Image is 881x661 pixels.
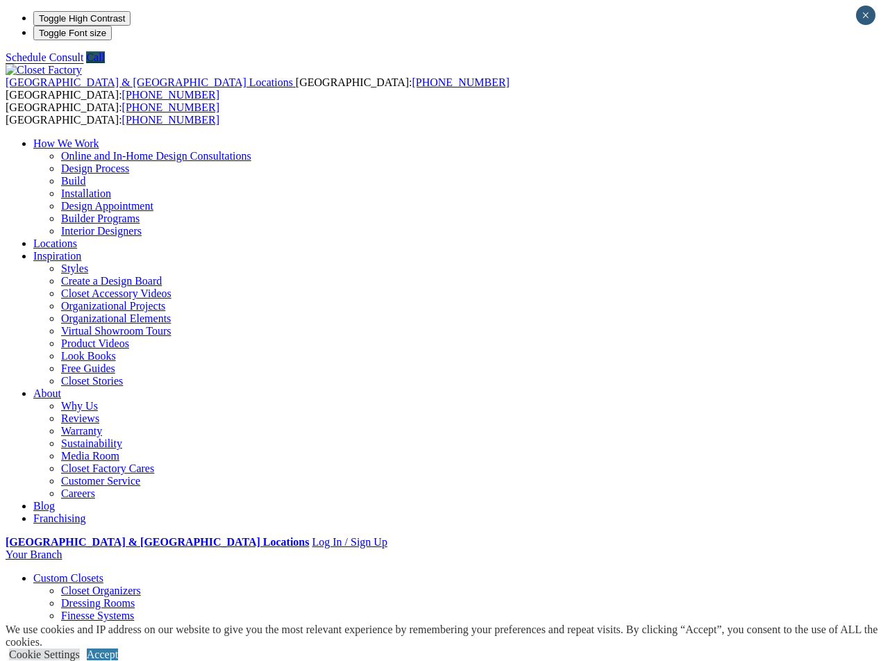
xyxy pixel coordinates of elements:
a: Media Room [61,450,119,462]
a: Log In / Sign Up [312,536,387,548]
a: Closet Factory Cares [61,462,154,474]
a: Blog [33,500,55,512]
a: Your Branch [6,549,62,560]
div: We use cookies and IP address on our website to give you the most relevant experience by remember... [6,624,881,649]
button: Toggle Font size [33,26,112,40]
a: About [33,387,61,399]
a: Finesse Systems [61,610,134,621]
a: Closet Accessory Videos [61,287,171,299]
a: Call [86,51,105,63]
a: Customer Service [61,475,140,487]
a: How We Work [33,137,99,149]
a: Build [61,175,86,187]
a: Look Books [61,350,116,362]
a: Free Guides [61,362,115,374]
a: [PHONE_NUMBER] [122,101,219,113]
a: Builder Programs [61,212,140,224]
a: Create a Design Board [61,275,162,287]
a: Reach-in Closets [61,622,137,634]
a: Inspiration [33,250,81,262]
a: Dressing Rooms [61,597,135,609]
a: Closet Stories [61,375,123,387]
button: Close [856,6,875,25]
a: Schedule Consult [6,51,83,63]
a: Closet Organizers [61,585,141,596]
a: Accept [87,649,118,660]
a: [GEOGRAPHIC_DATA] & [GEOGRAPHIC_DATA] Locations [6,536,309,548]
a: Custom Closets [33,572,103,584]
a: Careers [61,487,95,499]
a: Sustainability [61,437,122,449]
a: Design Process [61,162,129,174]
a: [PHONE_NUMBER] [412,76,509,88]
a: Online and In-Home Design Consultations [61,150,251,162]
a: Installation [61,187,111,199]
span: [GEOGRAPHIC_DATA]: [GEOGRAPHIC_DATA]: [6,76,510,101]
a: Warranty [61,425,102,437]
a: Organizational Elements [61,312,171,324]
a: Styles [61,262,88,274]
span: Toggle Font size [39,28,106,38]
a: [PHONE_NUMBER] [122,89,219,101]
a: Cookie Settings [9,649,80,660]
a: Design Appointment [61,200,153,212]
button: Toggle High Contrast [33,11,131,26]
a: Virtual Showroom Tours [61,325,171,337]
a: Interior Designers [61,225,142,237]
img: Closet Factory [6,64,82,76]
a: [GEOGRAPHIC_DATA] & [GEOGRAPHIC_DATA] Locations [6,76,296,88]
span: Toggle High Contrast [39,13,125,24]
a: Organizational Projects [61,300,165,312]
span: [GEOGRAPHIC_DATA]: [GEOGRAPHIC_DATA]: [6,101,219,126]
span: [GEOGRAPHIC_DATA] & [GEOGRAPHIC_DATA] Locations [6,76,293,88]
a: Why Us [61,400,98,412]
a: Product Videos [61,337,129,349]
a: Locations [33,237,77,249]
a: Reviews [61,412,99,424]
a: [PHONE_NUMBER] [122,114,219,126]
a: Franchising [33,512,86,524]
